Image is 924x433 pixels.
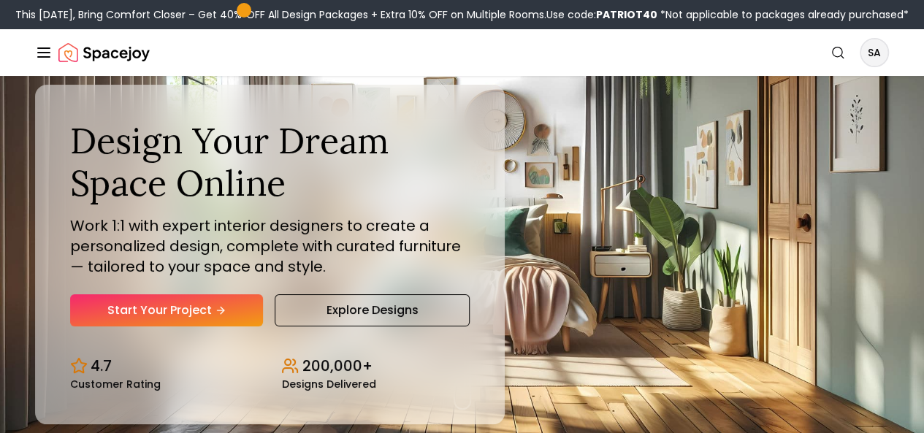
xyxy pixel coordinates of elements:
small: Customer Rating [70,379,161,389]
div: This [DATE], Bring Comfort Closer – Get 40% OFF All Design Packages + Extra 10% OFF on Multiple R... [15,7,909,22]
p: 4.7 [91,356,112,376]
a: Spacejoy [58,38,150,67]
img: Spacejoy Logo [58,38,150,67]
p: 200,000+ [302,356,372,376]
a: Explore Designs [275,294,469,326]
span: SA [861,39,887,66]
button: SA [860,38,889,67]
b: PATRIOT40 [596,7,657,22]
p: Work 1:1 with expert interior designers to create a personalized design, complete with curated fu... [70,215,470,277]
nav: Global [35,29,889,76]
div: Design stats [70,344,470,389]
h1: Design Your Dream Space Online [70,120,470,204]
span: *Not applicable to packages already purchased* [657,7,909,22]
a: Start Your Project [70,294,263,326]
span: Use code: [546,7,657,22]
small: Designs Delivered [281,379,375,389]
